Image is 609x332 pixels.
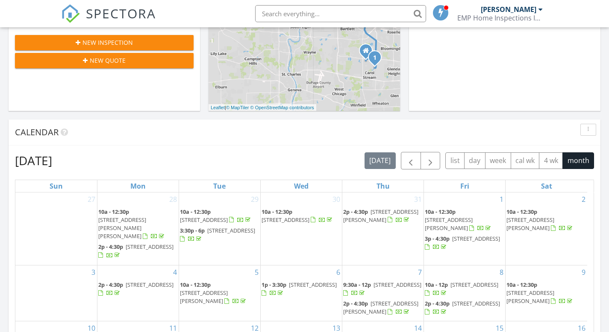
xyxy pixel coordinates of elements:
span: 3:30p - 6p [180,227,205,234]
span: [STREET_ADDRESS] [374,281,421,288]
span: 2p - 4:30p [98,281,123,288]
a: © MapTiler [226,105,249,110]
span: 10a - 12:30p [180,281,211,288]
a: 10a - 12p [STREET_ADDRESS] [425,280,504,298]
a: 10a - 12p [STREET_ADDRESS] [425,281,498,297]
a: 10a - 12:30p [STREET_ADDRESS] [262,207,341,225]
span: [STREET_ADDRESS] [126,243,174,250]
a: 10a - 12:30p [STREET_ADDRESS][PERSON_NAME] [180,281,247,305]
a: Go to August 1, 2025 [498,192,505,206]
span: 3p - 4:30p [425,235,450,242]
div: 649 Kingsbridge Dr, Carol Stream IL 60188 [366,50,371,55]
h2: [DATE] [15,152,52,169]
span: New Quote [90,56,126,65]
span: 10a - 12:30p [425,208,456,216]
button: Previous month [401,152,421,169]
td: Go to August 7, 2025 [342,265,424,321]
a: 10a - 12:30p [STREET_ADDRESS][PERSON_NAME] [506,281,574,305]
td: Go to August 4, 2025 [97,265,179,321]
button: month [562,152,594,169]
a: 3:30p - 6p [STREET_ADDRESS] [180,227,255,242]
span: [STREET_ADDRESS] [452,235,500,242]
a: SPECTORA [61,12,156,29]
span: [STREET_ADDRESS] [289,281,337,288]
a: 2p - 4:30p [STREET_ADDRESS][PERSON_NAME] [343,208,418,224]
span: 2p - 4:30p [343,300,368,307]
a: 10a - 12:30p [STREET_ADDRESS][PERSON_NAME][PERSON_NAME] [98,208,166,240]
span: [STREET_ADDRESS][PERSON_NAME][PERSON_NAME] [98,216,146,240]
span: 9:30a - 12p [343,281,371,288]
a: 3p - 4:30p [STREET_ADDRESS] [425,234,504,252]
a: 10a - 12:30p [STREET_ADDRESS][PERSON_NAME] [506,208,574,232]
span: [STREET_ADDRESS] [126,281,174,288]
a: 2p - 4:30p [STREET_ADDRESS] [98,243,174,259]
a: 2p - 4:30p [STREET_ADDRESS] [425,300,500,315]
button: list [445,152,465,169]
a: 2p - 4:30p [STREET_ADDRESS][PERSON_NAME] [343,299,423,317]
span: 2p - 4:30p [343,208,368,216]
button: New Quote [15,53,194,68]
button: New Inspection [15,35,194,50]
a: Wednesday [292,180,310,192]
span: 10a - 12:30p [180,208,211,216]
span: [STREET_ADDRESS][PERSON_NAME] [343,300,418,315]
a: 10a - 12:30p [STREET_ADDRESS] [180,208,252,224]
span: [STREET_ADDRESS] [207,227,255,234]
span: 10a - 12:30p [98,208,129,216]
a: 2p - 4:30p [STREET_ADDRESS][PERSON_NAME] [343,207,423,225]
a: Go to August 4, 2025 [171,265,179,279]
span: 10a - 12:30p [506,208,537,216]
button: [DATE] [365,152,396,169]
a: 10a - 12:30p [STREET_ADDRESS][PERSON_NAME][PERSON_NAME] [98,207,178,242]
a: 10a - 12:30p [STREET_ADDRESS][PERSON_NAME] [506,280,586,307]
a: Go to August 9, 2025 [580,265,587,279]
td: Go to August 1, 2025 [424,192,506,265]
a: 1p - 3:30p [STREET_ADDRESS] [262,280,341,298]
td: Go to August 3, 2025 [15,265,97,321]
button: 4 wk [539,152,563,169]
input: Search everything... [255,5,426,22]
button: week [485,152,511,169]
a: Go to July 30, 2025 [331,192,342,206]
a: Thursday [375,180,391,192]
button: Next month [421,152,441,169]
a: 9:30a - 12p [STREET_ADDRESS] [343,280,423,298]
a: 2p - 4:30p [STREET_ADDRESS] [98,281,174,297]
td: Go to August 2, 2025 [506,192,587,265]
a: Go to July 28, 2025 [168,192,179,206]
a: 10a - 12:30p [STREET_ADDRESS] [262,208,334,224]
a: Go to July 29, 2025 [249,192,260,206]
span: [STREET_ADDRESS] [180,216,228,224]
a: © OpenStreetMap contributors [250,105,314,110]
a: 10a - 12:30p [STREET_ADDRESS][PERSON_NAME] [425,208,492,232]
a: Saturday [539,180,554,192]
td: Go to July 28, 2025 [97,192,179,265]
span: [STREET_ADDRESS][PERSON_NAME] [180,289,228,305]
td: Go to August 9, 2025 [506,265,587,321]
td: Go to August 6, 2025 [260,265,342,321]
td: Go to July 29, 2025 [179,192,260,265]
button: cal wk [511,152,540,169]
div: [PERSON_NAME] [481,5,536,14]
a: Go to July 31, 2025 [412,192,424,206]
a: 3p - 4:30p [STREET_ADDRESS] [425,235,500,250]
div: EMP Home Inspections Inc. [457,14,543,22]
a: Sunday [48,180,65,192]
a: 10a - 12:30p [STREET_ADDRESS][PERSON_NAME] [180,280,259,307]
span: [STREET_ADDRESS] [262,216,309,224]
span: Calendar [15,126,59,138]
a: Go to August 8, 2025 [498,265,505,279]
a: 1p - 3:30p [STREET_ADDRESS] [262,281,337,297]
a: 10a - 12:30p [STREET_ADDRESS][PERSON_NAME] [506,207,586,234]
td: Go to July 31, 2025 [342,192,424,265]
span: [STREET_ADDRESS][PERSON_NAME] [506,216,554,232]
a: 2p - 4:30p [STREET_ADDRESS] [98,242,178,260]
div: 143 Elk Trail Rd 143, Carol Stream, IL 60188 [375,57,380,62]
a: Go to August 3, 2025 [90,265,97,279]
a: 10a - 12:30p [STREET_ADDRESS][PERSON_NAME] [425,207,504,234]
a: 3:30p - 6p [STREET_ADDRESS] [180,226,259,244]
a: Monday [129,180,147,192]
span: 1p - 3:30p [262,281,286,288]
a: Go to July 27, 2025 [86,192,97,206]
a: Leaflet [211,105,225,110]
